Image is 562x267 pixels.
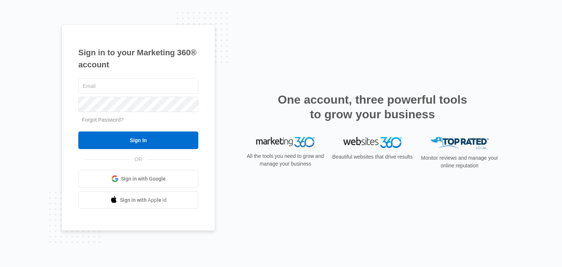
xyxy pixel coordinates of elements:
img: Websites 360 [343,137,402,148]
span: OR [130,156,147,163]
p: Monitor reviews and manage your online reputation [419,154,501,170]
span: Sign in with Apple Id [120,196,167,204]
input: Sign In [78,131,198,149]
a: Sign in with Apple Id [78,191,198,209]
span: Sign in with Google [121,175,166,183]
h1: Sign in to your Marketing 360® account [78,47,198,71]
a: Forgot Password? [82,117,124,123]
img: Marketing 360 [256,137,315,147]
h2: One account, three powerful tools to grow your business [276,92,469,122]
p: All the tools you need to grow and manage your business [244,152,326,168]
img: Top Rated Local [430,137,489,149]
input: Email [78,78,198,94]
p: Beautiful websites that drive results [331,153,413,161]
a: Sign in with Google [78,170,198,188]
